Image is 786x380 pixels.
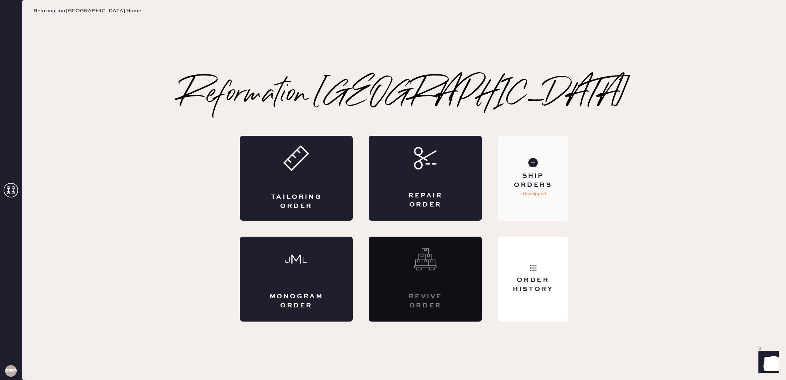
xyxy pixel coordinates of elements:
div: Revive order [398,292,453,310]
div: Monogram Order [269,292,324,310]
span: Reformation [GEOGRAPHIC_DATA] Home [33,7,141,15]
h3: RBPA [5,368,17,373]
iframe: Front Chat [752,347,783,379]
div: Ship Orders [504,172,562,190]
div: Tailoring Order [269,193,324,211]
div: Repair Order [398,191,453,209]
div: Interested? Contact us at care@hemster.co [369,237,482,322]
p: 1 Unshipped [520,190,546,199]
div: Order History [504,276,562,294]
h2: Reformation [GEOGRAPHIC_DATA] [180,81,629,110]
